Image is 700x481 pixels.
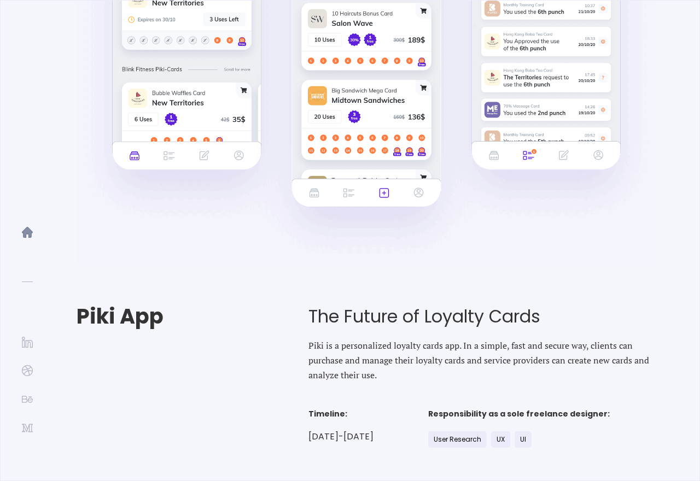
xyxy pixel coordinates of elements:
[428,431,487,448] div: User Research
[491,431,510,448] div: UX
[308,304,656,329] h1: The Future of Loyalty Cards
[308,338,656,383] p: Piki is a personalized loyalty cards app. In a simple, fast and secure way, clients can purchase ...
[428,407,610,420] h4: Responsibility as a sole freelance designer:
[308,407,374,420] h4: Timeline:
[515,431,532,448] div: UI
[308,431,374,442] p: [DATE]-[DATE]
[77,304,308,329] h1: Piki App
